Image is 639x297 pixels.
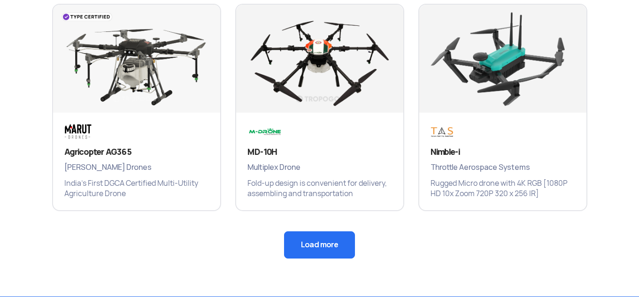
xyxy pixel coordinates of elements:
a: Drone ImageBrandAgricopter AG365[PERSON_NAME] DronesIndia’s First DGCA Certified Multi-Utility Ag... [52,4,221,211]
span: Multiplex Drone [247,161,392,174]
img: Brand [247,124,284,139]
img: Drone Image [419,5,586,122]
h3: MD-10H [247,146,392,158]
p: Fold-up design is convenient for delivery, assembling and transportation [247,178,392,199]
h3: Agricopter AG365 [64,146,209,158]
h3: Nimble-i [431,146,575,158]
p: Rugged Micro drone with 4K RGB [1080P HD 10x Zoom 720P 320 x 256 IR] [431,178,575,199]
img: Brand [431,124,488,139]
p: India’s First DGCA Certified Multi-Utility Agriculture Drone [64,178,209,199]
img: Brand [64,124,122,139]
span: Throttle Aerospace Systems [431,161,575,174]
button: Load more [284,231,355,259]
a: Drone ImageBrandNimble-iThrottle Aerospace SystemsRugged Micro drone with 4K RGB [1080P HD 10x Zo... [418,4,587,211]
a: Drone ImageBrandMD-10HMultiplex DroneFold-up design is convenient for delivery, assembling and tr... [235,4,404,211]
span: [PERSON_NAME] Drones [64,161,209,174]
img: Drone Image [53,5,220,122]
img: Drone Image [236,5,403,122]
